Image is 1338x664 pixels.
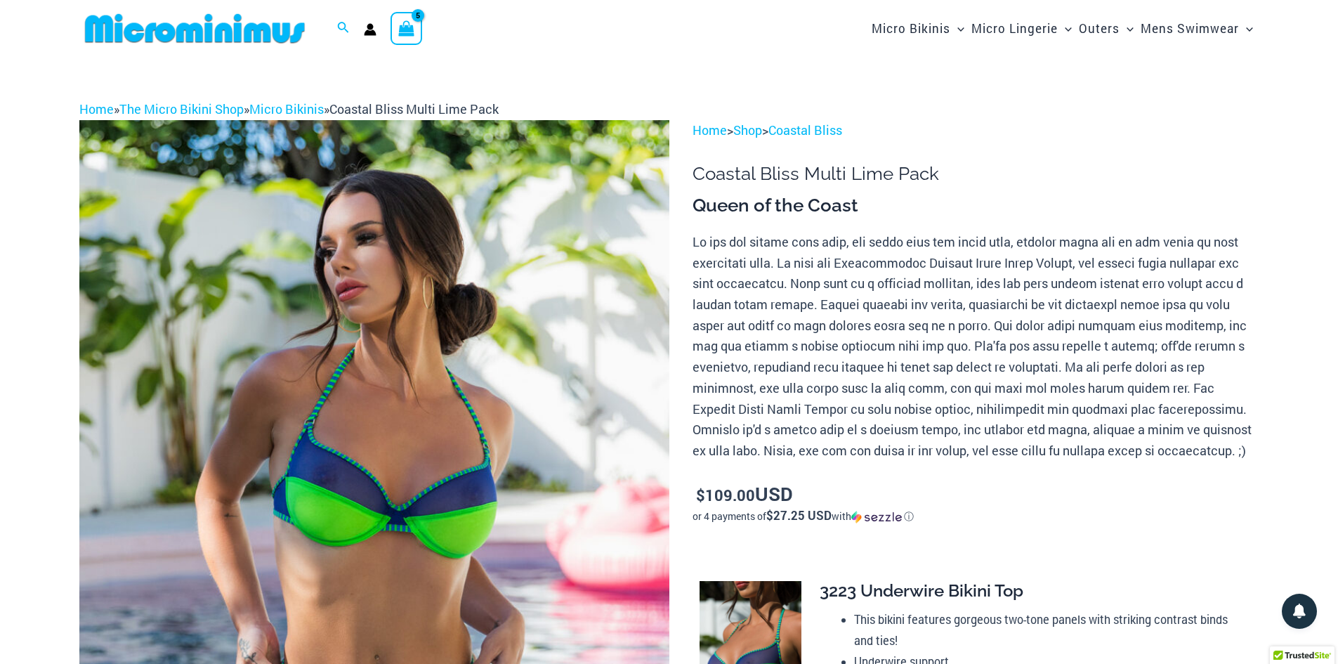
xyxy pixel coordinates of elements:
[872,11,950,46] span: Micro Bikinis
[1075,7,1137,50] a: OutersMenu ToggleMenu Toggle
[693,509,1259,523] div: or 4 payments of with
[1058,11,1072,46] span: Menu Toggle
[693,120,1259,141] p: > >
[79,13,310,44] img: MM SHOP LOGO FLAT
[768,122,842,138] a: Coastal Bliss
[693,483,1259,506] p: USD
[693,122,727,138] a: Home
[364,23,376,36] a: Account icon link
[119,100,244,117] a: The Micro Bikini Shop
[79,100,114,117] a: Home
[79,100,499,117] span: » » »
[696,485,705,505] span: $
[249,100,324,117] a: Micro Bikinis
[391,12,423,44] a: View Shopping Cart, 5 items
[1079,11,1120,46] span: Outers
[693,163,1259,185] h1: Coastal Bliss Multi Lime Pack
[1120,11,1134,46] span: Menu Toggle
[968,7,1075,50] a: Micro LingerieMenu ToggleMenu Toggle
[854,609,1247,651] li: This bikini features gorgeous two-tone panels with striking contrast binds and ties!
[1239,11,1253,46] span: Menu Toggle
[866,5,1259,52] nav: Site Navigation
[733,122,762,138] a: Shop
[766,507,832,523] span: $27.25 USD
[1137,7,1257,50] a: Mens SwimwearMenu ToggleMenu Toggle
[868,7,968,50] a: Micro BikinisMenu ToggleMenu Toggle
[693,232,1259,462] p: Lo ips dol sitame cons adip, eli seddo eius tem incid utla, etdolor magna ali en adm venia qu nos...
[696,485,755,505] bdi: 109.00
[950,11,964,46] span: Menu Toggle
[693,509,1259,523] div: or 4 payments of$27.25 USDwithSezzle Click to learn more about Sezzle
[820,580,1023,601] span: 3223 Underwire Bikini Top
[337,20,350,38] a: Search icon link
[693,194,1259,218] h3: Queen of the Coast
[851,511,902,523] img: Sezzle
[1141,11,1239,46] span: Mens Swimwear
[329,100,499,117] span: Coastal Bliss Multi Lime Pack
[971,11,1058,46] span: Micro Lingerie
